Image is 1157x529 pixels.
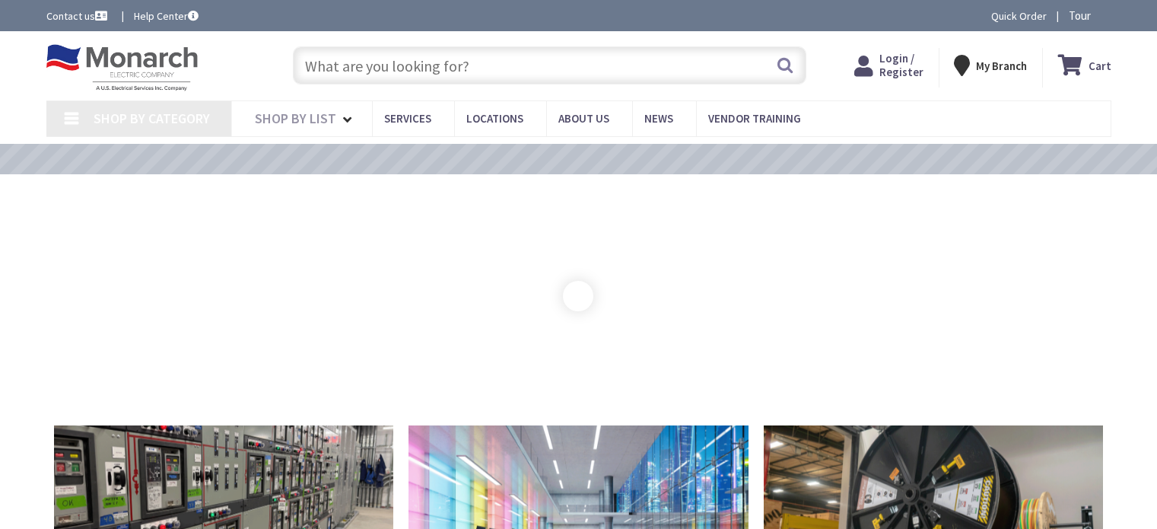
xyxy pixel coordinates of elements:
[1058,52,1111,79] a: Cart
[384,111,431,126] span: Services
[558,111,609,126] span: About Us
[976,59,1027,73] strong: My Branch
[854,52,923,79] a: Login / Register
[1089,52,1111,79] strong: Cart
[46,44,199,91] img: Monarch Electric Company
[46,8,110,24] a: Contact us
[708,111,801,126] span: Vendor Training
[1069,8,1108,23] span: Tour
[94,110,210,127] span: Shop By Category
[644,111,673,126] span: News
[445,151,710,168] a: VIEW OUR VIDEO TRAINING LIBRARY
[991,8,1047,24] a: Quick Order
[134,8,199,24] a: Help Center
[293,46,806,84] input: What are you looking for?
[879,51,923,79] span: Login / Register
[466,111,523,126] span: Locations
[255,110,336,127] span: Shop By List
